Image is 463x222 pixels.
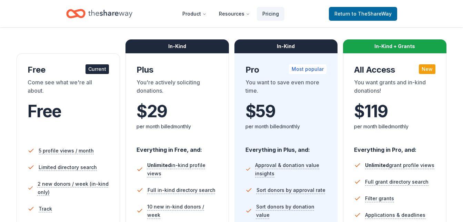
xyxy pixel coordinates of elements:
span: Filter grants [365,194,394,203]
span: 5 profile views / month [39,147,94,155]
span: to TheShareWay [352,11,392,17]
div: Free [28,64,109,75]
div: Current [85,64,109,74]
span: $ 29 [137,102,167,121]
div: All Access [354,64,435,75]
button: Resources [213,7,255,21]
span: Full grant directory search [365,178,429,186]
span: Approval & donation value insights [255,161,326,178]
span: $ 119 [354,102,387,121]
div: per month billed monthly [354,122,435,131]
span: Limited directory search [39,163,97,172]
div: Pro [245,64,327,75]
span: Full in-kind directory search [148,186,215,194]
div: You're actively soliciting donations. [137,78,218,98]
span: $ 59 [245,102,275,121]
a: Home [66,6,132,22]
div: Most popular [289,64,326,74]
div: In-Kind [234,39,338,53]
a: Pricing [257,7,284,21]
div: You want grants and in-kind donations! [354,78,435,98]
span: Unlimited [147,162,171,168]
span: Applications & deadlines [365,211,425,219]
div: Plus [137,64,218,75]
button: Product [177,7,212,21]
a: Returnto TheShareWay [329,7,397,21]
span: Sort donors by approval rate [256,186,325,194]
span: Unlimited [365,162,389,168]
span: Free [28,101,61,121]
div: New [419,64,435,74]
span: in-kind profile views [147,162,205,176]
div: Everything in Pro, and: [354,140,435,154]
div: Come see what we're all about. [28,78,109,98]
span: Track [39,205,52,213]
span: 10 new in-kind donors / week [147,203,218,219]
span: Sort donors by donation value [256,203,326,219]
div: Everything in Free, and: [137,140,218,154]
div: Everything in Plus, and: [245,140,327,154]
nav: Main [177,6,284,22]
span: 2 new donors / week (in-kind only) [38,180,109,196]
div: In-Kind [125,39,229,53]
div: per month billed monthly [137,122,218,131]
span: Return [334,10,392,18]
div: You want to save even more time. [245,78,327,98]
div: In-Kind + Grants [343,39,446,53]
span: grant profile views [365,162,434,168]
div: per month billed monthly [245,122,327,131]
